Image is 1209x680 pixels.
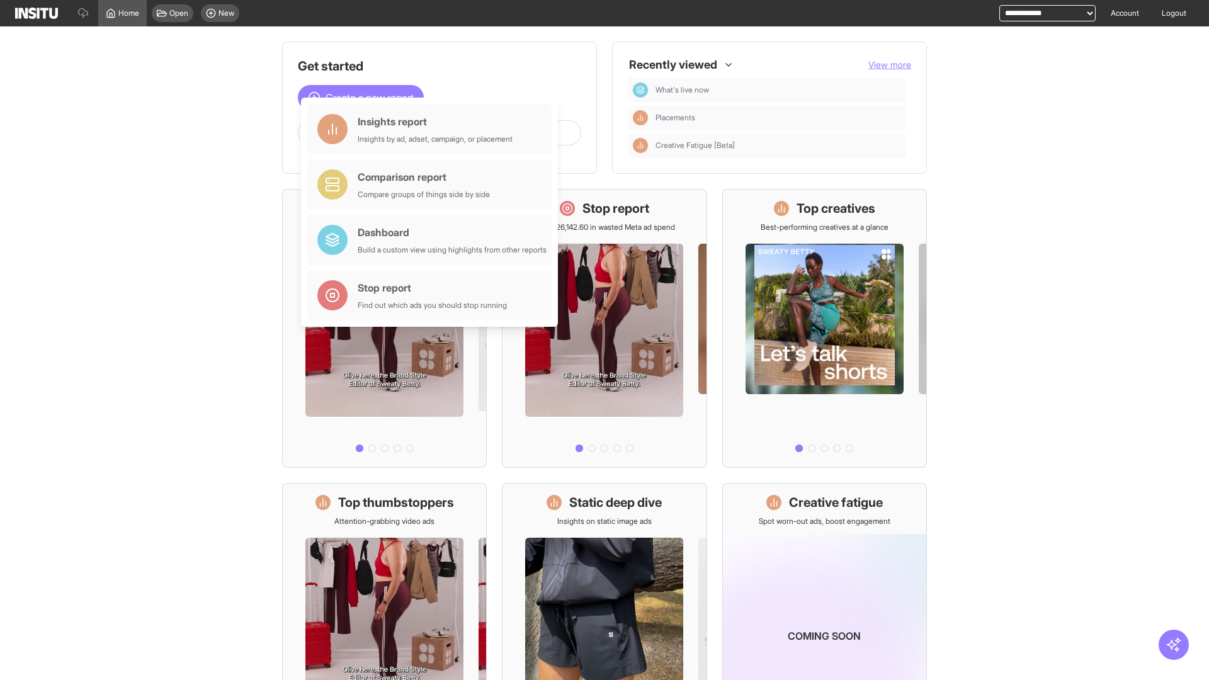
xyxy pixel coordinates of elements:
span: What's live now [656,85,901,95]
span: Create a new report [326,90,414,105]
h1: Static deep dive [569,494,662,511]
div: Build a custom view using highlights from other reports [358,245,547,255]
span: Placements [656,113,695,123]
span: Open [169,8,188,18]
div: Stop report [358,280,507,295]
h1: Stop report [582,200,649,217]
button: Create a new report [298,85,424,110]
p: Insights on static image ads [557,516,652,526]
div: Insights report [358,114,513,129]
h1: Top creatives [797,200,875,217]
span: New [219,8,234,18]
span: What's live now [656,85,709,95]
span: View more [868,59,911,70]
span: Creative Fatigue [Beta] [656,140,901,150]
span: Placements [656,113,901,123]
div: Insights [633,110,648,125]
span: Creative Fatigue [Beta] [656,140,735,150]
button: View more [868,59,911,71]
p: Save £26,142.60 in wasted Meta ad spend [533,222,675,232]
a: What's live nowSee all active ads instantly [282,189,487,468]
img: Logo [15,8,58,19]
div: Dashboard [633,82,648,98]
p: Best-performing creatives at a glance [761,222,888,232]
a: Top creativesBest-performing creatives at a glance [722,189,927,468]
div: Comparison report [358,169,490,184]
div: Dashboard [358,225,547,240]
h1: Get started [298,57,581,75]
a: Stop reportSave £26,142.60 in wasted Meta ad spend [502,189,707,468]
p: Attention-grabbing video ads [334,516,434,526]
div: Insights by ad, adset, campaign, or placement [358,134,513,144]
span: Home [118,8,139,18]
h1: Top thumbstoppers [338,494,454,511]
div: Find out which ads you should stop running [358,300,507,310]
div: Insights [633,138,648,153]
div: Compare groups of things side by side [358,190,490,200]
